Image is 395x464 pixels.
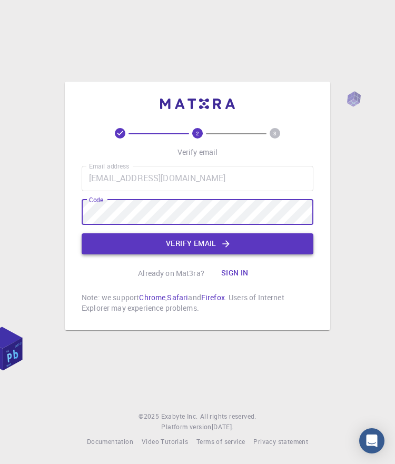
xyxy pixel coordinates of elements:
button: Sign in [213,263,257,284]
label: Email address [89,162,129,171]
span: Privacy statement [253,437,308,446]
a: Privacy statement [253,437,308,447]
span: Exabyte Inc. [161,412,198,420]
text: 2 [196,130,199,137]
span: Terms of service [196,437,245,446]
text: 3 [273,130,276,137]
p: Note: we support , and . Users of Internet Explorer may experience problems. [82,292,313,313]
button: Verify email [82,233,313,254]
a: Safari [167,292,188,302]
span: © 2025 [139,411,161,422]
div: Open Intercom Messenger [359,428,384,453]
label: Code [89,195,103,204]
p: Already on Mat3ra? [138,268,204,279]
span: All rights reserved. [200,411,256,422]
a: Exabyte Inc. [161,411,198,422]
span: Documentation [87,437,133,446]
a: Video Tutorials [142,437,188,447]
span: Video Tutorials [142,437,188,446]
span: Platform version [161,422,211,432]
a: [DATE]. [212,422,234,432]
a: Documentation [87,437,133,447]
a: Chrome [139,292,165,302]
span: [DATE] . [212,422,234,431]
p: Verify email [177,147,218,157]
a: Firefox [201,292,225,302]
a: Terms of service [196,437,245,447]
